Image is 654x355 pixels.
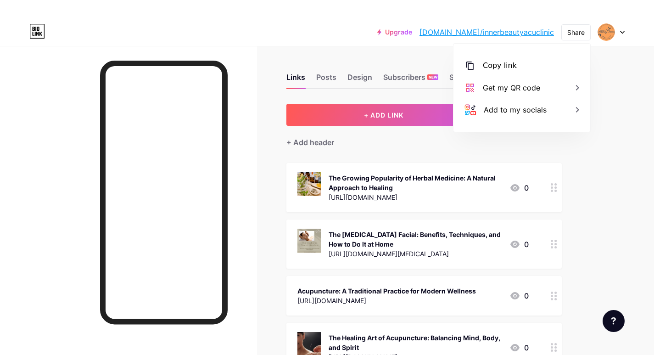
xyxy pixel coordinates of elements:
img: The Growing Popularity of Herbal Medicine: A Natural Approach to Healing [297,172,321,196]
div: Design [347,72,372,88]
div: The [MEDICAL_DATA] Facial: Benefits, Techniques, and How to Do It at Home [329,230,502,249]
a: [DOMAIN_NAME]/innerbeautyacuclinic [419,27,554,38]
div: Get my QR code [483,82,540,93]
div: Add to my socials [484,104,547,115]
img: innerbeautyacuclinic [598,23,615,41]
div: [URL][DOMAIN_NAME][MEDICAL_DATA] [329,249,502,259]
span: + ADD LINK [364,111,403,119]
div: 0 [509,182,529,193]
div: The Healing Art of Acupuncture: Balancing Mind, Body, and Spirit [329,333,502,352]
div: 0 [509,290,529,301]
div: The Growing Popularity of Herbal Medicine: A Natural Approach to Healing [329,173,502,192]
div: Share [567,28,585,37]
img: The Gua Sha Facial: Benefits, Techniques, and How to Do It at Home [297,229,321,253]
div: [URL][DOMAIN_NAME] [329,192,502,202]
div: Acupuncture: A Traditional Practice for Modern Wellness [297,286,476,296]
div: 0 [509,342,529,353]
div: Subscribers [383,72,438,88]
div: Copy link [483,60,517,71]
span: NEW [429,74,437,80]
div: Links [286,72,305,88]
div: Posts [316,72,336,88]
div: Stats [449,72,468,88]
div: [URL][DOMAIN_NAME] [297,296,476,305]
a: Upgrade [377,28,412,36]
button: + ADD LINK [286,104,481,126]
div: + Add header [286,137,334,148]
div: 0 [509,239,529,250]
